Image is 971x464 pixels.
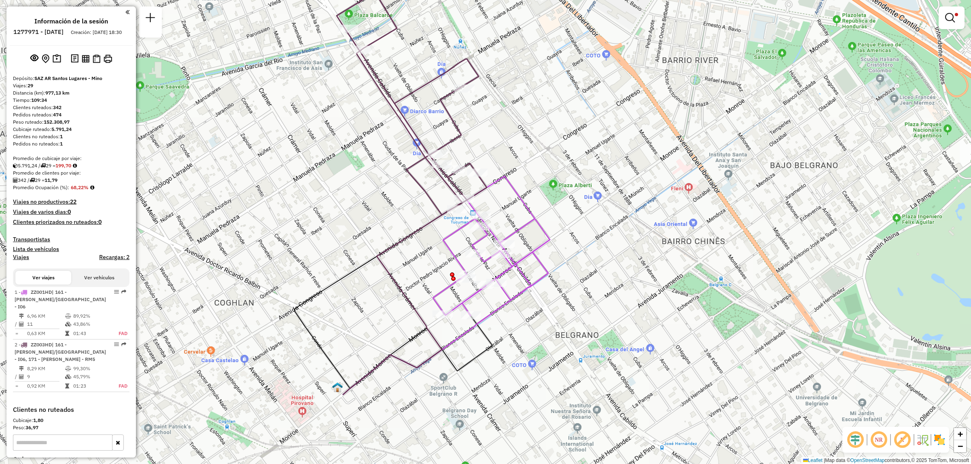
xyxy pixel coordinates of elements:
h4: Viajes de varios dias: [13,209,129,215]
i: Distancia (km) [19,314,24,318]
strong: 11,79 [45,177,57,183]
div: Viajes: [13,82,129,89]
td: FAD [108,329,128,337]
i: Viajes [40,163,46,168]
div: Pedidos ruteados: [13,111,129,118]
img: Flujo de la calle [916,433,929,446]
div: Clientes ruteados: [13,104,129,111]
td: 43,86% [73,320,108,328]
i: Clientes [19,374,24,379]
button: Indicadores de ruteo por entrega [91,53,102,65]
td: 99,30% [73,365,108,373]
em: Promedio calculado usando la ocupación más alta (%Peso o %Cubicaje) de cada viaje en la sesión. N... [90,185,94,190]
td: 9 [27,373,65,381]
td: 0,63 KM [27,329,65,337]
h6: 1277971 - [DATE] [13,28,64,36]
td: 0,92 KM [27,382,65,390]
a: Leaflet [803,458,823,463]
strong: 109:34 [31,97,47,103]
span: 1 - [15,289,106,310]
div: Promedio de clientes por viaje: [13,169,129,177]
strong: 36,97 [25,424,38,430]
td: 6,96 KM [27,312,65,320]
h4: Recargas: 2 [99,254,129,261]
a: Viajes [13,254,29,261]
div: Tiempo: [13,97,129,104]
img: UDC - Santos Lugares [332,382,343,392]
a: Haga clic aquí para minimizar el panel [125,7,129,17]
strong: 342 [53,104,61,110]
td: = [15,382,19,390]
td: / [15,320,19,328]
strong: 474 [53,112,61,118]
button: Centro del mapa en el depósito o punto de apoyo [40,53,51,65]
i: Clientes [13,178,18,183]
h4: Información de la sesión [34,17,108,25]
em: Opciones [114,289,119,294]
button: Ver sesión original [29,52,40,65]
span: 2 - [15,342,106,362]
i: % Peso en uso [65,314,71,318]
span: ZZ003HD [31,342,52,348]
span: Promedio Ocupación (%): [13,184,69,190]
div: 342 / 29 = [13,177,129,184]
button: Sugerencias de ruteo [51,53,63,65]
a: Nueva sesión y búsqueda [142,10,159,28]
span: − [958,441,963,451]
strong: 1 [60,141,63,147]
button: Indicadores de ruteo por viaje [80,53,91,64]
i: % Peso en uso [65,366,71,371]
strong: 1 [60,133,63,139]
strong: SAZ AR Santos Lugares - Mino [34,75,102,81]
h4: Clientes no ruteados [13,406,129,413]
span: Mostrar etiqueta [893,430,912,449]
strong: 1,80 [33,417,43,423]
h4: Clientes priorizados no ruteados: [13,219,129,226]
td: 8,29 KM [27,365,65,373]
button: Imprimir viajes [102,53,114,65]
td: 11 [27,320,65,328]
strong: 0 [68,208,71,215]
strong: 977,13 km [45,90,70,96]
div: 5.791,24 / 29 = [13,162,129,169]
div: Distancia (km): [13,89,129,97]
div: Clientes no ruteados: [13,133,129,140]
span: Filtro Ativo [955,13,958,16]
i: Cubicaje ruteado [13,163,18,168]
td: 89,92% [73,312,108,320]
span: ZZ001HD [31,289,52,295]
div: Map data © contributors,© 2025 TomTom, Microsoft [801,457,971,464]
i: Meta de cubicaje/viaje: 224,18 Diferencia: -24,48 [73,163,77,168]
div: Peso: [13,424,129,431]
i: Distancia (km) [19,366,24,371]
strong: 68,22% [71,184,89,190]
span: | 161 - [PERSON_NAME]/[GEOGRAPHIC_DATA] - I06 [15,289,106,310]
td: / [15,373,19,381]
span: Ocultar NR [869,430,888,449]
div: Depósito: [13,75,129,82]
span: | 161 - [PERSON_NAME]/[GEOGRAPHIC_DATA] - I06, 171 - [PERSON_NAME] - RM5 [15,342,106,362]
button: Ver vehículos [71,271,127,285]
a: OpenStreetMap [850,458,885,463]
i: Tiempo en ruta [65,331,69,336]
i: Viajes [30,178,35,183]
a: Mostrar filtros [942,10,961,26]
td: = [15,329,19,337]
span: Ocultar desplazamiento [846,430,865,449]
span: | [824,458,825,463]
em: Ruta exportada [121,289,126,294]
div: Peso ruteado: [13,118,129,126]
i: Tiempo en ruta [65,384,69,388]
strong: 5.791,24 [51,126,72,132]
h4: Lista de vehículos [13,246,129,253]
button: Ver viajes [15,271,71,285]
div: Cubicaje ruteado: [13,126,129,133]
button: Log de desbloqueo de sesión [69,53,80,65]
i: % Cubicaje en uso [65,374,71,379]
label: Ordenar por: [13,454,129,464]
div: Pedidos no ruteados: [13,140,129,148]
strong: 152.308,97 [44,119,70,125]
td: FAD [108,382,128,390]
strong: 199,70 [55,162,71,169]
